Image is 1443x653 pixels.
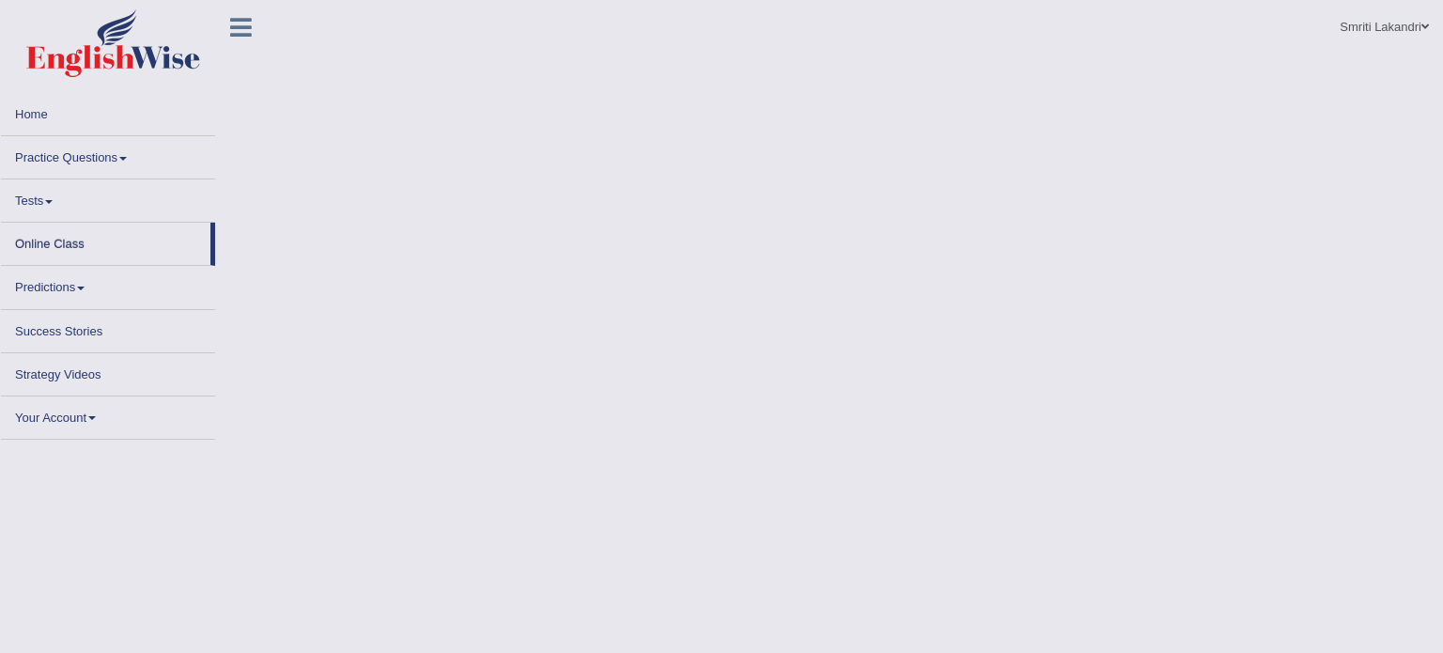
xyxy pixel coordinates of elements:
a: Online Class [1,223,210,259]
a: Your Account [1,396,215,433]
a: Predictions [1,266,215,303]
a: Home [1,93,215,130]
a: Strategy Videos [1,353,215,390]
a: Practice Questions [1,136,215,173]
a: Tests [1,179,215,216]
a: Success Stories [1,310,215,347]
